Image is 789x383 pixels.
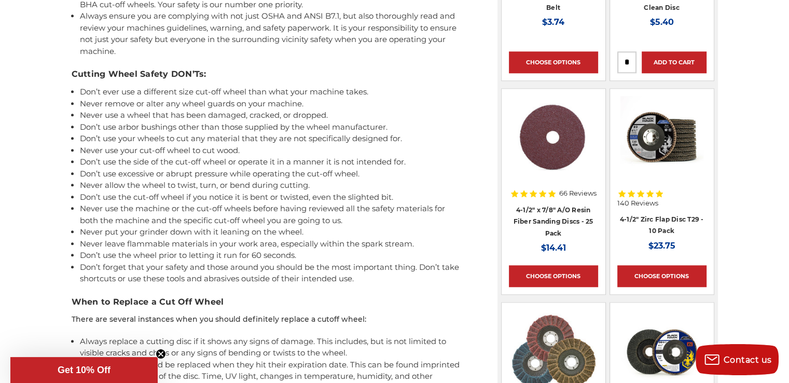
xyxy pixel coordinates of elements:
img: 4.5 inch resin fiber disc [511,96,596,179]
h3: When to Replace a Cut Off Wheel [72,296,461,308]
a: 4.5" Black Hawk Zirconia Flap Disc 10 Pack [617,96,707,185]
li: Always replace a cutting disc if it shows any signs of damage. This includes, but is not limited ... [80,336,461,359]
span: $23.75 [648,241,675,251]
a: 4.5 inch resin fiber disc [509,96,598,185]
button: Contact us [696,344,779,375]
span: 66 Reviews [559,190,597,197]
span: $3.74 [542,17,564,27]
p: There are several instances when you should definitely replace a cutoff wheel: [72,314,461,325]
a: 4-1/2" Zirc Flap Disc T29 - 10 Pack [620,215,704,235]
li: Don’t use the cut-off wheel if you notice it is bent or twisted, even the slighted bit. [80,191,461,203]
span: $5.40 [650,17,674,27]
a: Choose Options [509,51,598,73]
li: Never use the machine or the cut-off wheels before having reviewed all the safety materials for b... [80,203,461,226]
span: Get 10% Off [58,365,110,375]
li: Never leave flammable materials in your work area, especially within the spark stream. [80,238,461,250]
li: Don’t use excessive or abrupt pressure while operating the cut-off wheel. [80,168,461,180]
span: $14.41 [541,243,566,253]
a: Choose Options [509,265,598,287]
span: Contact us [724,355,772,365]
li: Never use a wheel that has been damaged, cracked, or dropped. [80,110,461,121]
li: Don’t use your wheels to cut any material that they are not specifically designed for. [80,133,461,145]
li: Never remove or alter any wheel guards on your machine. [80,98,461,110]
li: Don’t use the wheel prior to letting it run for 60 seconds. [80,250,461,262]
button: Close teaser [156,349,166,359]
li: Don’t use the side of the cut-off wheel or operate it in a manner it is not intended for. [80,156,461,168]
img: 4.5" Black Hawk Zirconia Flap Disc 10 Pack [620,96,703,179]
li: Don’t ever use a different size cut-off wheel than what your machine takes. [80,86,461,98]
span: 140 Reviews [617,200,658,207]
a: 4-1/2" x 7/8" A/O Resin Fiber Sanding Discs - 25 Pack [514,206,593,237]
li: Never put your grinder down with it leaning on the wheel. [80,226,461,238]
a: Choose Options [617,265,707,287]
div: Get 10% OffClose teaser [10,357,158,383]
li: Never use your cut-off wheel to cut wood. [80,145,461,157]
li: Don’t use arbor bushings other than those supplied by the wheel manufacturer. [80,121,461,133]
li: Always ensure you are complying with not just OSHA and ANSI B7.1, but also thoroughly read and re... [80,10,461,57]
li: Never allow the wheel to twist, turn, or bend during cutting. [80,180,461,191]
li: Don’t forget that your safety and those around you should be the most important thing. Don’t take... [80,262,461,285]
h3: Cutting Wheel Safety DON’Ts: [72,68,461,80]
a: Add to Cart [642,51,707,73]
